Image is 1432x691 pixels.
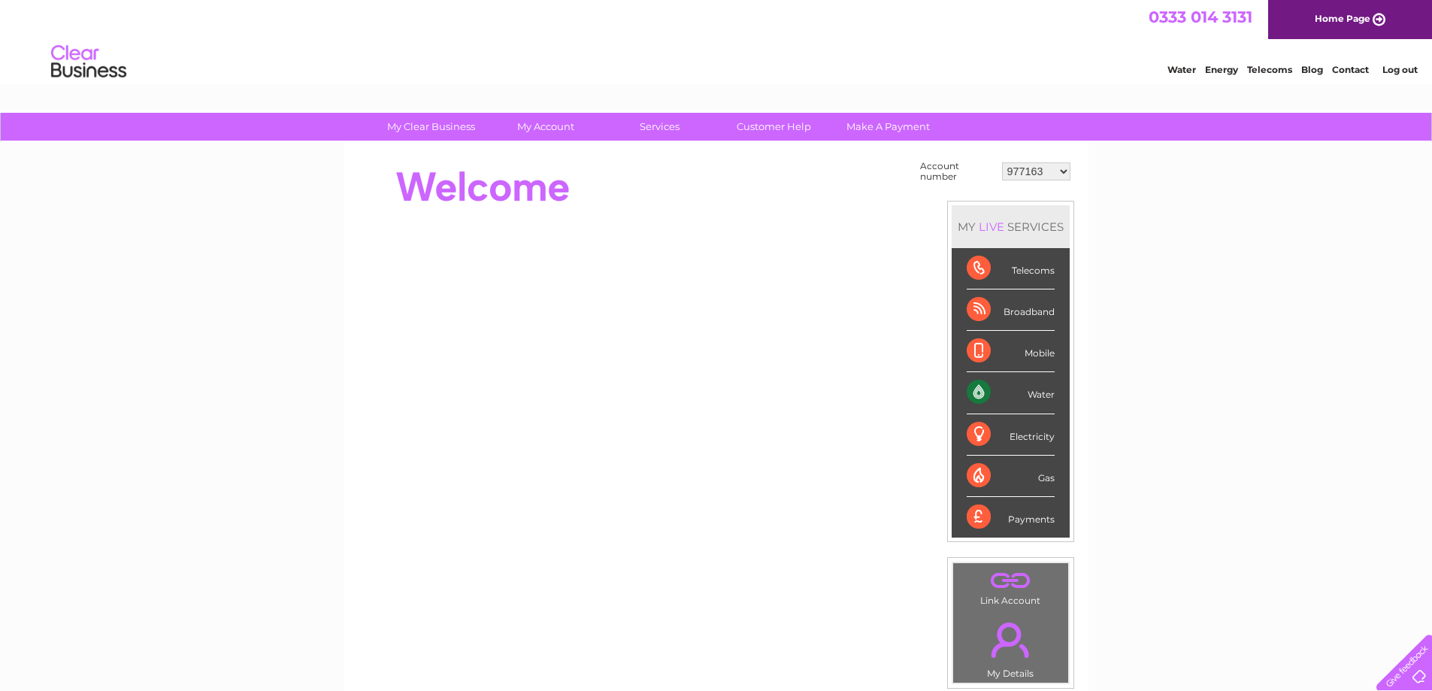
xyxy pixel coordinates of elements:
[1382,64,1418,75] a: Log out
[1149,8,1252,26] a: 0333 014 3131
[967,456,1055,497] div: Gas
[952,562,1069,610] td: Link Account
[957,614,1064,666] a: .
[1247,64,1292,75] a: Telecoms
[1167,64,1196,75] a: Water
[957,567,1064,593] a: .
[712,113,836,141] a: Customer Help
[952,610,1069,683] td: My Details
[976,220,1007,234] div: LIVE
[1301,64,1323,75] a: Blog
[1205,64,1238,75] a: Energy
[967,248,1055,289] div: Telecoms
[952,205,1070,248] div: MY SERVICES
[967,497,1055,538] div: Payments
[967,289,1055,331] div: Broadband
[967,372,1055,414] div: Water
[916,157,998,186] td: Account number
[483,113,607,141] a: My Account
[1332,64,1369,75] a: Contact
[967,331,1055,372] div: Mobile
[598,113,722,141] a: Services
[967,414,1055,456] div: Electricity
[826,113,950,141] a: Make A Payment
[369,113,493,141] a: My Clear Business
[362,8,1072,73] div: Clear Business is a trading name of Verastar Limited (registered in [GEOGRAPHIC_DATA] No. 3667643...
[50,39,127,85] img: logo.png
